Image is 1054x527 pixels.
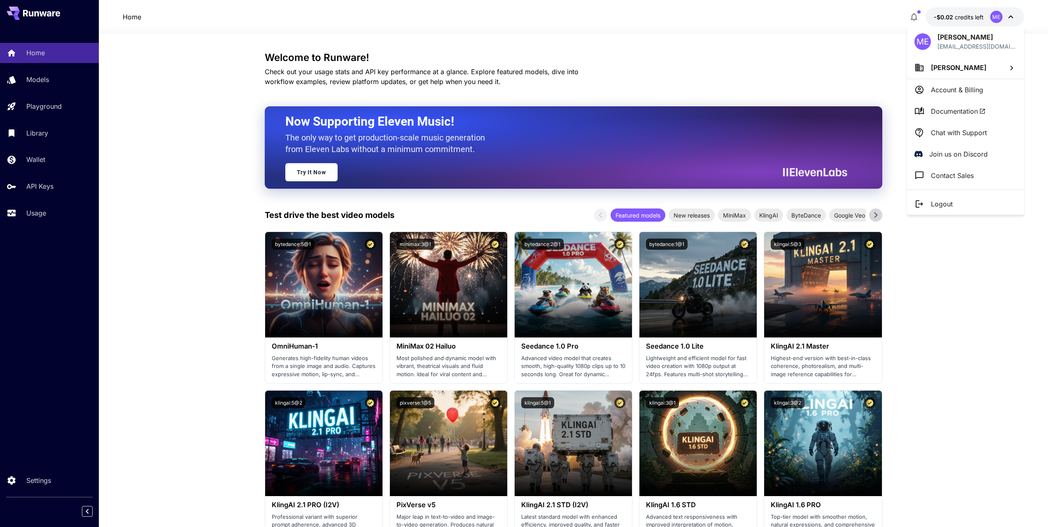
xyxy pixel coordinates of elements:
[907,56,1024,79] button: [PERSON_NAME]
[937,42,1017,51] p: [EMAIL_ADDRESS][DOMAIN_NAME]
[931,85,983,95] p: Account & Billing
[931,199,953,209] p: Logout
[929,149,988,159] p: Join us on Discord
[914,33,931,50] div: ME
[931,128,987,138] p: Chat with Support
[931,63,986,72] span: [PERSON_NAME]
[937,32,1017,42] p: [PERSON_NAME]
[937,42,1017,51] div: evdoxia.lombarda@gmail.com
[931,106,986,116] span: Documentation
[931,171,974,180] p: Contact Sales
